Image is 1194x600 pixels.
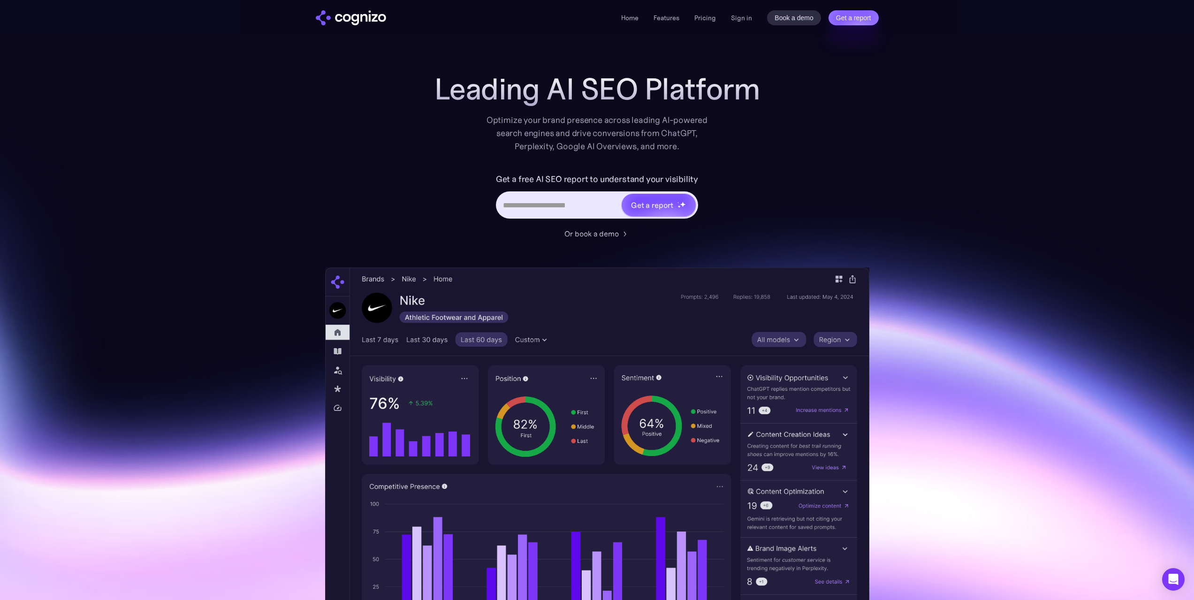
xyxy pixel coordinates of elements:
a: Pricing [694,14,716,22]
form: Hero URL Input Form [496,172,698,223]
a: home [316,10,386,25]
img: star [677,205,681,208]
a: Get a reportstarstarstar [621,193,697,217]
div: Or book a demo [564,228,619,239]
h1: Leading AI SEO Platform [434,72,760,106]
a: Home [621,14,639,22]
div: Open Intercom Messenger [1162,568,1185,591]
div: Get a report [631,199,673,211]
a: Book a demo [767,10,821,25]
a: Or book a demo [564,228,630,239]
img: cognizo logo [316,10,386,25]
a: Get a report [829,10,879,25]
img: star [677,202,679,203]
a: Features [654,14,679,22]
img: star [680,201,686,207]
a: Sign in [731,12,752,23]
label: Get a free AI SEO report to understand your visibility [496,172,698,187]
div: Optimize your brand presence across leading AI-powered search engines and drive conversions from ... [482,114,713,153]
